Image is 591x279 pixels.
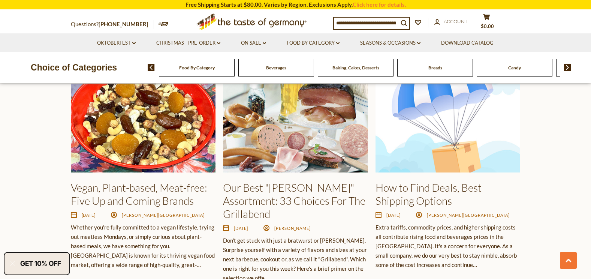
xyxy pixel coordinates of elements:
[241,39,266,47] a: On Sale
[476,13,498,32] button: $0.00
[71,64,215,172] img: Vegan, Plant-based, Meat-free: Five Up and Coming Brands
[386,213,401,217] time: [DATE]
[441,39,494,47] a: Download Catalog
[223,64,368,172] img: Our Best "Wurst" Assortment: 33 Choices For The Grillabend
[266,65,286,70] a: Beverages
[332,65,379,70] a: Baking, Cakes, Desserts
[287,39,340,47] a: Food By Category
[564,64,571,71] img: next arrow
[122,213,205,217] span: [PERSON_NAME][GEOGRAPHIC_DATA]
[148,64,155,71] img: previous arrow
[82,213,96,217] time: [DATE]
[508,65,521,70] a: Candy
[376,181,482,207] a: How to Find Deals, Best Shipping Options
[353,1,406,8] a: Click here for details.
[376,64,520,172] img: How to Find Deals, Best Shipping Options
[427,213,510,217] span: [PERSON_NAME][GEOGRAPHIC_DATA]
[223,181,365,220] a: Our Best "[PERSON_NAME]" Assortment: 33 Choices For The Grillabend
[156,39,220,47] a: Christmas - PRE-ORDER
[71,19,154,29] p: Questions?
[360,39,420,47] a: Seasons & Occasions
[99,21,148,27] a: [PHONE_NUMBER]
[376,223,520,270] div: Extra tariffs, commodity prices, and higher shipping costs all contribute rising food and beverag...
[444,18,468,24] span: Account
[179,65,215,70] a: Food By Category
[71,181,207,207] a: Vegan, Plant-based, Meat-free: Five Up and Coming Brands
[481,23,494,29] span: $0.00
[234,226,248,231] time: [DATE]
[274,226,311,231] span: [PERSON_NAME]
[71,223,215,270] div: Whether you're fully committed to a vegan lifestyle, trying out meatless Mondays, or simply curio...
[434,18,468,26] a: Account
[97,39,136,47] a: Oktoberfest
[428,65,442,70] a: Breads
